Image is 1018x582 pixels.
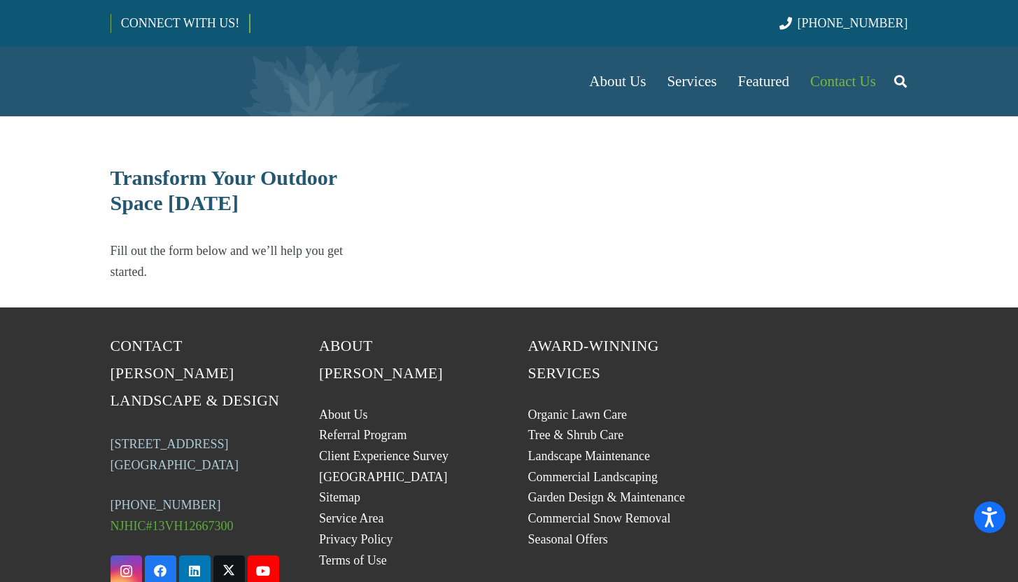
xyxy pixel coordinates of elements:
span: About Us [589,73,646,90]
a: About Us [319,408,368,422]
span: Transform Your Outdoor Space [DATE] [111,166,337,214]
span: About [PERSON_NAME] [319,338,443,382]
a: Commercial Snow Removal [528,511,671,525]
a: Terms of Use [319,553,387,567]
a: Landscape Maintenance [528,449,650,463]
a: Client Experience Survey [319,449,448,463]
span: NJHIC#13VH12667300 [111,519,234,533]
a: Mariani_Badge_Full_Founder [737,449,908,543]
p: Fill out the form below and we’ll help you get started. [111,240,372,282]
span: Featured [738,73,789,90]
a: Service Area [319,511,383,525]
span: Services [667,73,716,90]
a: Organic Lawn Care [528,408,628,422]
a: [PHONE_NUMBER] [111,498,221,512]
a: [GEOGRAPHIC_DATA] [319,470,448,484]
a: Featured [728,46,800,116]
a: Commercial Landscaping [528,470,658,484]
a: 19BorstLandscape_Logo_W [737,333,908,411]
a: About Us [579,46,656,116]
span: Contact [PERSON_NAME] Landscape & Design [111,338,280,409]
a: [STREET_ADDRESS][GEOGRAPHIC_DATA] [111,437,239,472]
a: Tree & Shrub Care [528,428,624,442]
a: Contact Us [800,46,886,116]
a: Referral Program [319,428,407,442]
a: Services [656,46,727,116]
span: Contact Us [810,73,876,90]
a: Search [886,64,914,99]
a: Sitemap [319,490,360,504]
span: [PHONE_NUMBER] [798,16,908,30]
a: [PHONE_NUMBER] [779,16,907,30]
a: Seasonal Offers [528,532,608,546]
a: Privacy Policy [319,532,393,546]
a: CONNECT WITH US! [111,6,249,40]
a: Borst-Logo [111,53,343,109]
span: Award-Winning Services [528,338,659,382]
a: Garden Design & Maintenance [528,490,685,504]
